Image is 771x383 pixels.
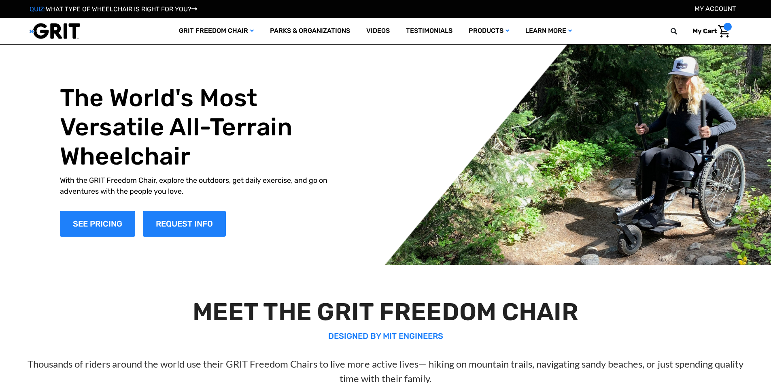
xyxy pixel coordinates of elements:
a: GRIT Freedom Chair [171,18,262,44]
a: Parks & Organizations [262,18,358,44]
input: Search [674,23,686,40]
a: Testimonials [398,18,461,44]
span: My Cart [692,27,717,35]
img: GRIT All-Terrain Wheelchair and Mobility Equipment [30,23,80,39]
a: Cart with 0 items [686,23,732,40]
a: Account [695,5,736,13]
span: QUIZ: [30,5,46,13]
a: Slide number 1, Request Information [143,211,226,237]
a: Videos [358,18,398,44]
img: Cart [718,25,730,38]
a: Learn More [517,18,580,44]
a: Products [461,18,517,44]
h1: The World's Most Versatile All-Terrain Wheelchair [60,83,346,171]
p: DESIGNED BY MIT ENGINEERS [19,330,752,342]
a: QUIZ:WHAT TYPE OF WHEELCHAIR IS RIGHT FOR YOU? [30,5,197,13]
h2: MEET THE GRIT FREEDOM CHAIR [19,297,752,327]
p: With the GRIT Freedom Chair, explore the outdoors, get daily exercise, and go on adventures with ... [60,175,346,197]
a: Shop Now [60,211,135,237]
